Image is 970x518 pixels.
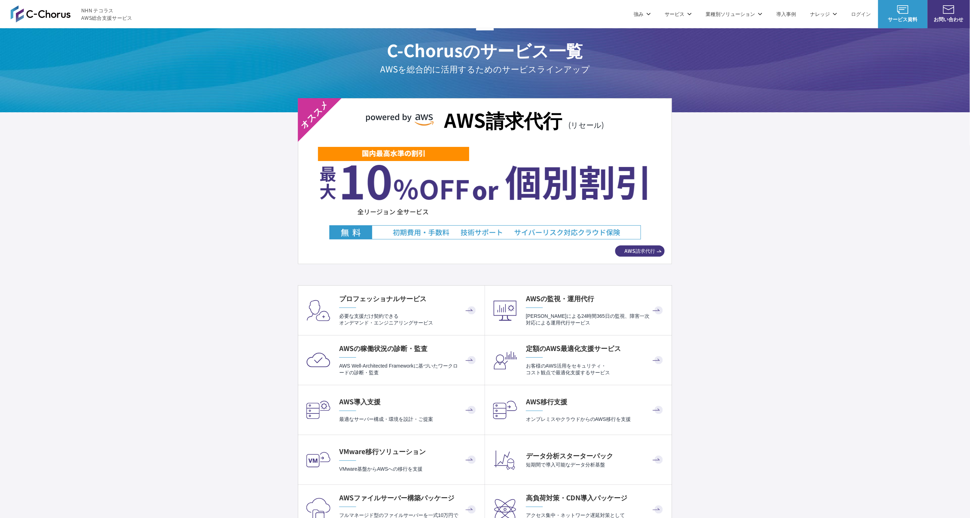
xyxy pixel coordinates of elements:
[485,335,672,385] a: 定額のAWS最適化支援サービス お客様のAWS活用をセキュリティ・コスト観点で最適化支援するサービス
[298,435,485,484] a: VMware移行ソリューション VMware基盤からAWSへの移行を支援
[339,416,478,423] p: 最適なサーバー構成・環境を設計・ご提案
[485,385,672,435] a: AWS移行支援 オンプレミスやクラウドからのAWS移行を支援
[526,363,665,376] p: お客様のAWS活用をセキュリティ・ コスト観点で最適化支援するサービス
[615,247,665,255] span: AWS請求代行
[81,7,132,22] span: NHN テコラス AWS総合支援サービス
[851,10,871,18] a: ログイン
[318,146,652,239] img: 最大10%OFFor個別割引(EC2 15%OFF・CloudFront 65%OFFなど) 初期費用・手数料、技術サポート、サイバー対応クラウド保険 無料
[569,119,604,130] span: (リセール)
[298,385,485,435] a: AWS導入支援 最適なサーバー構成・環境を設計・ご提案
[298,335,485,385] a: AWSの稼働状況の診断・監査 AWS Well-Architected Frameworkに基づいたワークロードの診断・監査
[526,451,665,460] h4: データ分析スターターパック
[339,493,478,502] h4: AWSファイルサーバー構築パッケージ
[706,10,762,18] p: 業種別ソリューション
[298,286,485,335] a: プロフェッショナルサービス 必要な支援だけ契約できるオンデマンド・エンジニアリングサービス
[485,286,672,335] a: AWSの監視・運用代行 [PERSON_NAME]による24時間365日の監視、障害一次対応による運用代行サービス
[634,10,651,18] p: 強み
[878,16,928,23] span: サービス資料
[339,294,478,303] h4: プロフェッショナルサービス
[485,435,672,484] a: データ分析スターターパック 短期間で導入可能なデータ分析基盤
[526,313,665,327] p: [PERSON_NAME]による24時間365日の監視、障害一次対応による運用代行サービス
[526,397,665,406] h4: AWS移行支援
[339,363,478,376] p: AWS Well-Architected Frameworkに基づいたワークロードの診断・監査
[526,294,665,303] h4: AWSの監視・運用代行
[943,5,954,14] img: お問い合わせ
[11,5,132,22] a: AWS総合支援サービス C-Chorus NHN テコラスAWS総合支援サービス
[526,416,665,423] p: オンプレミスやクラウドからのAWS移行を支援
[339,313,478,327] p: 必要な支援だけ契約できる オンデマンド・エンジニアリングサービス
[526,493,665,502] h4: 高負荷対策・CDN導入パッケージ
[444,106,604,134] h3: AWS請求代行
[339,344,478,353] h4: AWSの稼働状況の診断・監査
[526,344,665,353] h4: 定額のAWS最適化支援サービス
[366,114,434,126] img: powered by AWS
[339,447,478,456] h4: VMware移行ソリューション
[928,16,970,23] span: お問い合わせ
[339,466,478,472] p: VMware基盤からAWSへの移行を支援
[11,5,71,22] img: AWS総合支援サービス C-Chorus
[526,462,665,468] p: 短期間で導入可能なデータ分析基盤
[810,10,837,18] p: ナレッジ
[897,5,909,14] img: AWS総合支援サービス C-Chorus サービス資料
[665,10,692,18] p: サービス
[339,397,478,406] h4: AWS導入支援
[777,10,796,18] a: 導入事例
[298,98,672,264] a: powered by AWS AWS請求代行(リセール) 最大10%OFFor個別割引(EC2 15%OFF・CloudFront 65%OFFなど) 初期費用・手数料、技術サポート、サイバー対...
